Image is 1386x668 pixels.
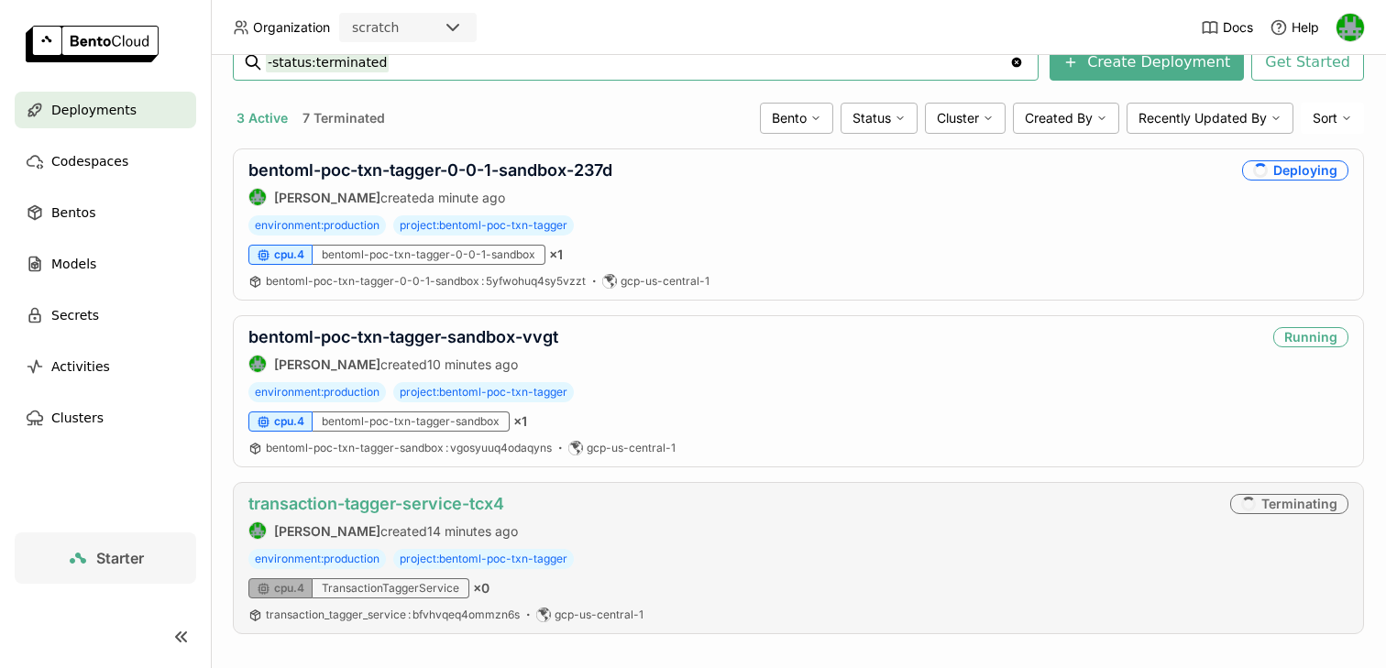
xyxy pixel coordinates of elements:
[248,382,386,402] span: environment:production
[15,532,196,584] a: Starter
[266,274,586,289] a: bentoml-poc-txn-tagger-0-0-1-sandbox:5yfwohuq4sy5vzzt
[587,441,676,455] span: gcp-us-central-1
[621,274,709,289] span: gcp-us-central-1
[266,441,552,454] span: bentoml-poc-txn-tagger-sandbox vgosyuuq4odaqyns
[427,356,518,372] span: 10 minutes ago
[51,253,96,275] span: Models
[1253,163,1268,178] i: loading
[393,549,574,569] span: project:bentoml-poc-txn-tagger
[51,356,110,378] span: Activities
[1292,19,1319,36] span: Help
[266,608,520,621] span: transaction_tagger_service bfvhvqeq4ommzn6s
[1223,19,1253,36] span: Docs
[274,190,380,205] strong: [PERSON_NAME]
[51,150,128,172] span: Codespaces
[1241,497,1256,511] i: loading
[1009,55,1024,70] svg: Clear value
[1301,103,1364,134] div: Sort
[408,608,411,621] span: :
[473,580,489,597] span: × 0
[1138,110,1267,126] span: Recently Updated By
[51,304,99,326] span: Secrets
[1242,160,1348,181] div: Deploying
[248,215,386,235] span: environment:production
[274,247,304,262] span: cpu.4
[274,523,380,539] strong: [PERSON_NAME]
[266,274,586,288] span: bentoml-poc-txn-tagger-0-0-1-sandbox 5yfwohuq4sy5vzzt
[1050,44,1244,81] button: Create Deployment
[266,441,552,455] a: bentoml-poc-txn-tagger-sandbox:vgosyuuq4odaqyns
[15,348,196,385] a: Activities
[248,549,386,569] span: environment:production
[772,110,807,126] span: Bento
[1127,103,1293,134] div: Recently Updated By
[393,215,574,235] span: project:bentoml-poc-txn-tagger
[15,246,196,282] a: Models
[15,194,196,231] a: Bentos
[96,549,144,567] span: Starter
[1201,18,1253,37] a: Docs
[248,521,518,540] div: created
[15,297,196,334] a: Secrets
[1251,44,1364,81] button: Get Started
[248,160,612,180] a: bentoml-poc-txn-tagger-0-0-1-sandbox-237d
[15,400,196,436] a: Clusters
[15,143,196,180] a: Codespaces
[393,382,574,402] span: project:bentoml-poc-txn-tagger
[513,413,527,430] span: × 1
[313,245,545,265] div: bentoml-poc-txn-tagger-0-0-1-sandbox
[249,522,266,539] img: Sean Hickey
[299,106,389,130] button: 7 Terminated
[1230,494,1348,514] div: Terminating
[555,608,643,622] span: gcp-us-central-1
[760,103,833,134] div: Bento
[51,407,104,429] span: Clusters
[549,246,563,263] span: × 1
[841,103,918,134] div: Status
[313,578,469,598] div: TransactionTaggerService
[427,523,518,539] span: 14 minutes ago
[352,18,399,37] div: scratch
[1336,14,1364,41] img: Sean Hickey
[1313,110,1337,126] span: Sort
[481,274,484,288] span: :
[249,189,266,205] img: Sean Hickey
[248,355,558,373] div: created
[427,190,505,205] span: a minute ago
[313,411,510,432] div: bentoml-poc-txn-tagger-sandbox
[925,103,1006,134] div: Cluster
[266,48,1009,77] input: Search
[1270,18,1319,37] div: Help
[274,356,380,372] strong: [PERSON_NAME]
[852,110,891,126] span: Status
[1273,327,1348,347] div: Running
[274,581,304,596] span: cpu.4
[249,356,266,372] img: Sean Hickey
[51,99,137,121] span: Deployments
[937,110,979,126] span: Cluster
[266,608,520,622] a: transaction_tagger_service:bfvhvqeq4ommzn6s
[1025,110,1093,126] span: Created By
[274,414,304,429] span: cpu.4
[445,441,448,454] span: :
[233,106,291,130] button: 3 Active
[248,494,504,513] a: transaction-tagger-service-tcx4
[401,19,402,38] input: Selected scratch.
[51,202,95,224] span: Bentos
[248,327,558,346] a: bentoml-poc-txn-tagger-sandbox-vvgt
[26,26,159,62] img: logo
[253,19,330,36] span: Organization
[15,92,196,128] a: Deployments
[248,188,612,206] div: created
[1013,103,1119,134] div: Created By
